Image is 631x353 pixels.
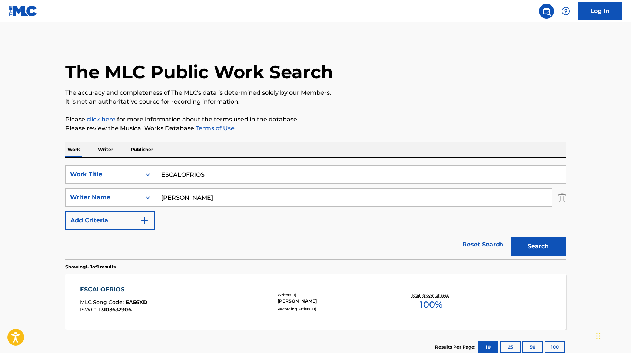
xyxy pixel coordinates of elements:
div: Arrastrar [596,325,601,347]
p: The accuracy and completeness of The MLC's data is determined solely by our Members. [65,88,566,97]
img: help [561,7,570,16]
button: Add Criteria [65,211,155,230]
div: Widget de chat [594,317,631,353]
p: Work [65,142,82,157]
span: MLC Song Code : [80,299,126,305]
img: 9d2ae6d4665cec9f34b9.svg [140,216,149,225]
p: Please for more information about the terms used in the database. [65,115,566,124]
div: Help [558,4,573,19]
p: It is not an authoritative source for recording information. [65,97,566,106]
button: 50 [522,341,543,353]
button: 100 [545,341,565,353]
a: ESCALOFRIOSMLC Song Code:EA56XDISWC:T3103632306Writers (1)[PERSON_NAME]Recording Artists (0)Total... [65,274,566,330]
a: Terms of Use [194,125,235,132]
p: Writer [96,142,115,157]
span: EA56XD [126,299,147,305]
a: Reset Search [459,236,507,253]
button: Search [511,237,566,256]
img: Delete Criterion [558,188,566,207]
div: [PERSON_NAME] [278,298,389,304]
a: Log In [578,2,622,20]
p: Please review the Musical Works Database [65,124,566,133]
div: Recording Artists ( 0 ) [278,306,389,312]
div: ESCALOFRIOS [80,285,147,294]
button: 10 [478,341,498,353]
span: T3103632306 [97,306,132,313]
button: 25 [500,341,521,353]
a: click here [87,116,116,123]
form: Search Form [65,165,566,259]
h1: The MLC Public Work Search [65,61,333,83]
p: Total Known Shares: [411,292,451,298]
div: Writer Name [70,193,137,202]
div: Work Title [70,170,137,179]
div: Writers ( 1 ) [278,292,389,298]
p: Publisher [129,142,155,157]
img: MLC Logo [9,6,37,16]
a: Public Search [539,4,554,19]
iframe: Chat Widget [594,317,631,353]
p: Results Per Page: [435,344,477,350]
span: ISWC : [80,306,97,313]
img: search [542,7,551,16]
p: Showing 1 - 1 of 1 results [65,264,116,270]
span: 100 % [420,298,442,311]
